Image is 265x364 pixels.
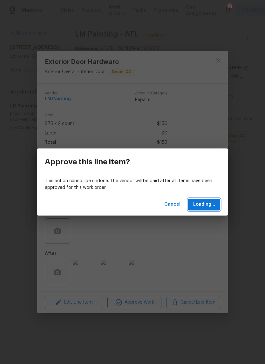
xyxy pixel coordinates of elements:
h3: Approve this line item? [45,157,130,166]
p: This action cannot be undone. The vendor will be paid after all items have been approved for this... [45,178,220,191]
button: Cancel [162,199,183,210]
span: Loading... [193,201,215,209]
button: Loading... [188,199,220,210]
span: Cancel [164,201,180,209]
